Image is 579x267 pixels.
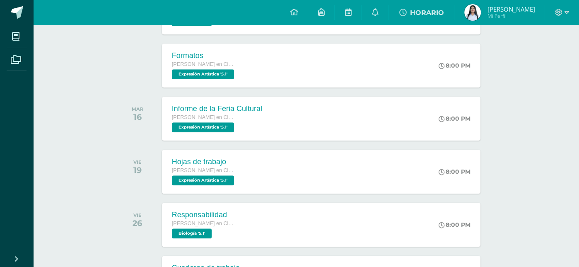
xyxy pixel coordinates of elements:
div: 19 [133,165,142,175]
div: 26 [133,218,142,228]
div: Hojas de trabajo [172,158,236,166]
div: Formatos [172,51,236,60]
span: [PERSON_NAME] en Ciencias y Letras [172,221,234,226]
img: 47f264ab4f4bda5f81ed132c1f52aede.png [464,4,481,21]
div: 8:00 PM [439,221,470,228]
div: 8:00 PM [439,168,470,175]
span: Biología '5.1' [172,228,212,238]
div: 8:00 PM [439,62,470,69]
div: MAR [132,106,143,112]
span: [PERSON_NAME] en Ciencias y Letras [172,167,234,173]
div: VIE [133,159,142,165]
div: 8:00 PM [439,115,470,122]
span: [PERSON_NAME] en Ciencias y Letras [172,114,234,120]
div: Responsabilidad [172,211,234,219]
div: Informe de la Feria Cultural [172,104,262,113]
span: [PERSON_NAME] en Ciencias y Letras [172,61,234,67]
span: Expresión Artística '5.1' [172,122,234,132]
span: HORARIO [410,9,444,17]
span: [PERSON_NAME] [487,5,535,13]
div: 16 [132,112,143,122]
div: VIE [133,212,142,218]
span: Expresión Artística '5.1' [172,175,234,185]
span: Mi Perfil [487,12,535,19]
span: Expresión Artística '5.1' [172,69,234,79]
